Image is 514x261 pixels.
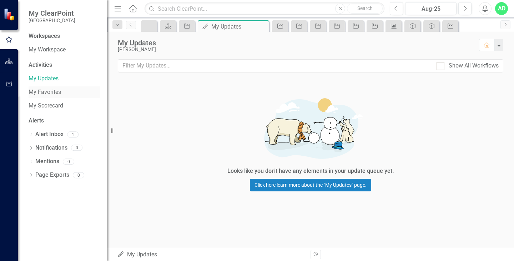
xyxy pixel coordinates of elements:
[35,171,69,179] a: Page Exports
[145,2,384,15] input: Search ClearPoint...
[357,5,373,11] span: Search
[405,2,457,15] button: Aug-25
[29,117,100,125] div: Alerts
[347,4,383,14] button: Search
[35,144,67,152] a: Notifications
[29,9,75,17] span: My ClearPoint
[211,22,267,31] div: My Updates
[3,7,16,21] img: ClearPoint Strategy
[117,251,305,259] div: My Updates
[29,75,100,83] a: My Updates
[63,159,74,165] div: 0
[118,47,472,52] div: [PERSON_NAME]
[118,59,432,72] input: Filter My Updates...
[408,5,454,13] div: Aug-25
[29,17,75,23] small: [GEOGRAPHIC_DATA]
[118,39,472,47] div: My Updates
[449,62,499,70] div: Show All Workflows
[227,167,394,175] div: Looks like you don't have any elements in your update queue yet.
[29,32,60,40] div: Workspaces
[250,179,371,191] a: Click here learn more about the "My Updates" page.
[29,88,100,96] a: My Favorites
[73,172,84,178] div: 0
[67,131,79,137] div: 1
[35,157,59,166] a: Mentions
[495,2,508,15] button: AD
[203,91,418,165] img: Getting started
[35,130,64,139] a: Alert Inbox
[29,102,100,110] a: My Scorecard
[71,145,82,151] div: 0
[29,46,100,54] a: My Workspace
[29,61,100,69] div: Activities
